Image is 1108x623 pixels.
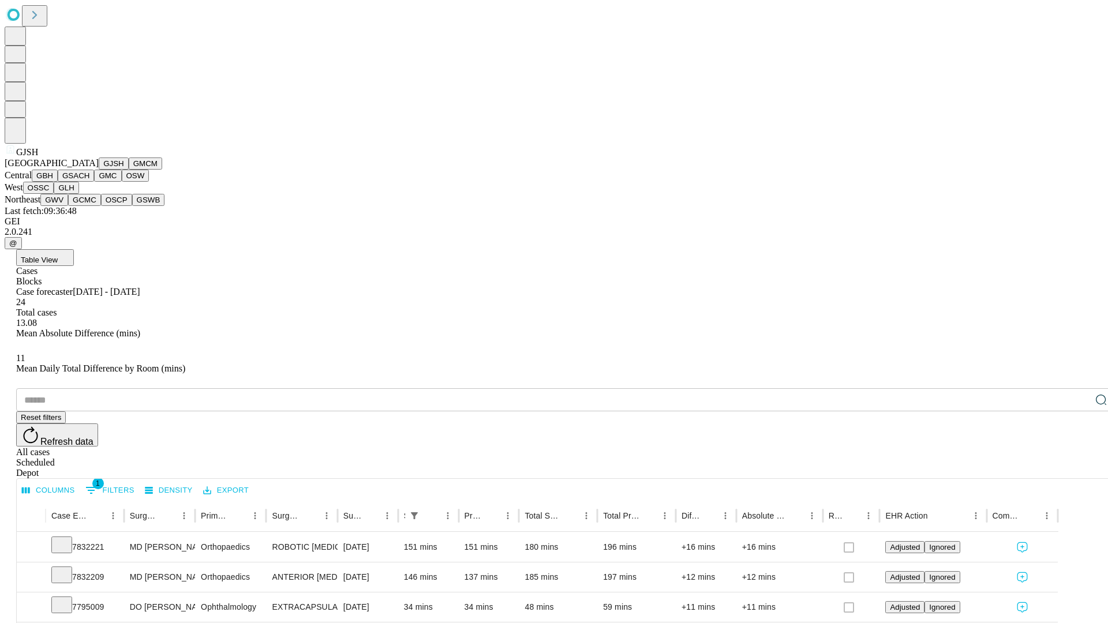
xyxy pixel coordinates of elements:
[603,562,670,592] div: 197 mins
[603,592,670,622] div: 59 mins
[844,508,860,524] button: Sort
[804,508,820,524] button: Menu
[319,508,335,524] button: Menu
[101,194,132,206] button: OSCP
[885,541,924,553] button: Adjusted
[682,532,731,562] div: +16 mins
[717,508,733,524] button: Menu
[40,194,68,206] button: GWV
[885,511,927,520] div: EHR Action
[742,562,817,592] div: +12 mins
[23,182,54,194] button: OSSC
[742,592,817,622] div: +11 mins
[16,147,38,157] span: GJSH
[21,256,58,264] span: Table View
[16,249,74,266] button: Table View
[1039,508,1055,524] button: Menu
[92,478,104,489] span: 1
[885,601,924,613] button: Adjusted
[51,562,118,592] div: 7832209
[890,543,920,551] span: Adjusted
[32,170,58,182] button: GBH
[465,562,514,592] div: 137 mins
[929,543,955,551] span: Ignored
[682,562,731,592] div: +12 mins
[929,573,955,581] span: Ignored
[525,532,592,562] div: 180 mins
[363,508,379,524] button: Sort
[272,511,301,520] div: Surgery Name
[16,328,140,338] span: Mean Absolute Difference (mins)
[5,170,32,180] span: Central
[51,532,118,562] div: 7832221
[200,482,252,500] button: Export
[424,508,440,524] button: Sort
[142,482,196,500] button: Density
[272,562,331,592] div: ANTERIOR [MEDICAL_DATA] TOTAL HIP
[5,182,23,192] span: West
[525,511,561,520] div: Total Scheduled Duration
[51,511,88,520] div: Case Epic Id
[525,562,592,592] div: 185 mins
[201,511,230,520] div: Primary Service
[440,508,456,524] button: Menu
[5,227,1103,237] div: 2.0.241
[16,287,73,297] span: Case forecaster
[404,592,453,622] div: 34 mins
[701,508,717,524] button: Sort
[5,237,22,249] button: @
[58,170,94,182] button: GSACH
[73,287,140,297] span: [DATE] - [DATE]
[176,508,192,524] button: Menu
[16,297,25,307] span: 24
[890,573,920,581] span: Adjusted
[404,562,453,592] div: 146 mins
[201,562,260,592] div: Orthopaedics
[578,508,594,524] button: Menu
[641,508,657,524] button: Sort
[23,538,40,558] button: Expand
[682,511,700,520] div: Difference
[105,508,121,524] button: Menu
[929,603,955,611] span: Ignored
[130,532,189,562] div: MD [PERSON_NAME] [PERSON_NAME]
[603,532,670,562] div: 196 mins
[272,532,331,562] div: ROBOTIC [MEDICAL_DATA] KNEE TOTAL
[122,170,149,182] button: OSW
[23,568,40,588] button: Expand
[465,532,514,562] div: 151 mins
[23,598,40,618] button: Expand
[5,216,1103,227] div: GEI
[94,170,121,182] button: GMC
[5,158,99,168] span: [GEOGRAPHIC_DATA]
[682,592,731,622] div: +11 mins
[603,511,639,520] div: Total Predicted Duration
[525,592,592,622] div: 48 mins
[1023,508,1039,524] button: Sort
[54,182,78,194] button: GLH
[130,562,189,592] div: MD [PERSON_NAME] [PERSON_NAME]
[89,508,105,524] button: Sort
[231,508,247,524] button: Sort
[885,571,924,583] button: Adjusted
[343,511,362,520] div: Surgery Date
[379,508,395,524] button: Menu
[247,508,263,524] button: Menu
[16,318,37,328] span: 13.08
[83,481,137,500] button: Show filters
[562,508,578,524] button: Sort
[404,511,405,520] div: Scheduled In Room Duration
[40,437,93,446] span: Refresh data
[343,562,392,592] div: [DATE]
[406,508,422,524] button: Show filters
[68,194,101,206] button: GCMC
[16,353,25,363] span: 11
[968,508,984,524] button: Menu
[201,532,260,562] div: Orthopaedics
[890,603,920,611] span: Adjusted
[272,592,331,622] div: EXTRACAPSULAR CATARACT REMOVAL WITH [MEDICAL_DATA]
[465,592,514,622] div: 34 mins
[130,592,189,622] div: DO [PERSON_NAME]
[5,206,77,216] span: Last fetch: 09:36:48
[343,532,392,562] div: [DATE]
